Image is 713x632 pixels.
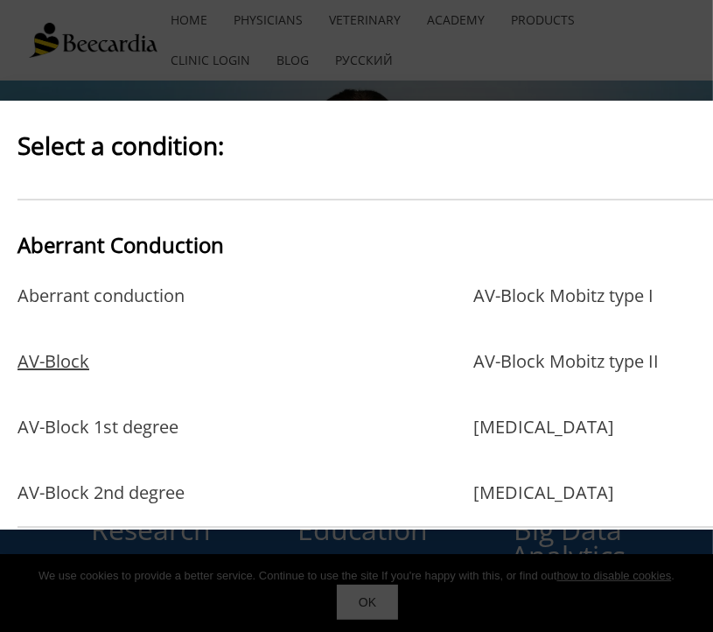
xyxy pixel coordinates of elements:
[17,230,224,259] span: Aberrant Conduction
[473,482,614,503] a: [MEDICAL_DATA]
[473,417,614,474] a: [MEDICAL_DATA]
[17,417,178,474] a: AV-Block 1st degree
[17,129,224,162] span: Select a condition:
[17,351,89,408] a: AV-Block
[17,482,185,503] a: AV-Block 2nd degree
[17,285,185,342] a: Aberrant conduction
[473,285,654,342] a: AV-Block Mobitz type I
[473,351,659,408] a: AV-Block Mobitz type II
